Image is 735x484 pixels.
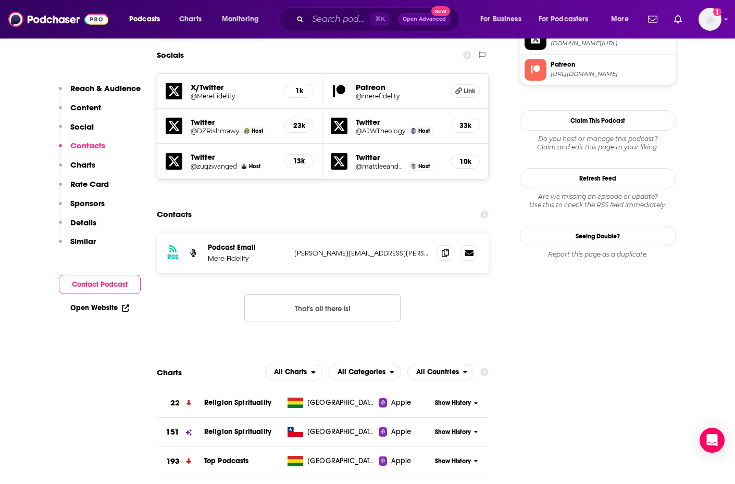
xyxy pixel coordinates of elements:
a: 22 [157,389,204,417]
p: Details [70,218,96,227]
p: Sponsors [70,198,105,208]
img: User Profile [699,8,721,31]
button: Social [59,122,94,141]
p: Charts [70,160,95,170]
a: Top Podcasts [204,456,249,465]
span: Bolivia, Plurinational State of [307,398,375,408]
a: Show notifications dropdown [670,10,686,28]
button: open menu [122,11,173,28]
p: Social [70,122,94,132]
img: Alastair Roberts [241,163,247,169]
button: Rate Card [59,179,109,198]
button: open menu [265,364,322,380]
h3: 22 [170,397,180,409]
button: open menu [215,11,272,28]
button: Nothing here. [244,294,401,322]
span: Link [464,87,476,95]
button: Show profile menu [699,8,721,31]
button: open menu [532,11,604,28]
p: Rate Card [70,179,109,189]
button: Sponsors [59,198,105,218]
a: Link [451,84,480,98]
img: Podchaser - Follow, Share and Rate Podcasts [8,9,108,29]
span: Show History [435,457,471,466]
a: X/Twitter[DOMAIN_NAME][URL] [525,28,671,50]
p: Reach & Audience [70,83,141,93]
h5: 13k [293,157,305,165]
button: Contacts [59,141,105,160]
span: Chile [307,427,375,437]
button: Show History [431,457,481,466]
a: Matthew Lee Anderson [410,163,416,169]
span: Apple [391,427,411,437]
span: All Countries [416,368,459,376]
p: Mere Fidelity [208,254,286,263]
h3: RSS [167,253,179,261]
h5: 23k [293,121,305,130]
a: @DZRishmawy [191,127,240,135]
h2: Platforms [265,364,322,380]
span: Host [418,163,430,170]
a: @MereFidelity [191,92,277,100]
div: Open Intercom Messenger [700,428,725,453]
button: Reach & Audience [59,83,141,103]
span: Podcasts [129,12,160,27]
a: @mattleeanderson [356,162,406,170]
button: Claim This Podcast [520,110,676,131]
h2: Contacts [157,205,192,224]
h3: 151 [166,426,179,438]
a: Religion Spirituality [204,427,271,436]
a: @AJWTheology [356,127,406,135]
span: Show History [435,428,471,437]
button: Details [59,218,96,237]
span: New [431,6,450,16]
a: Show notifications dropdown [644,10,662,28]
a: Apple [379,456,431,466]
h5: 10k [459,157,471,166]
h3: 193 [166,455,180,467]
span: Open Advanced [403,17,446,22]
img: Derek Rishmawy [244,128,250,134]
a: Seeing Double? [520,226,676,246]
a: Apple [379,398,431,408]
span: Logged in as shcarlos [699,8,721,31]
h5: @merefidelity [356,92,442,100]
button: Open AdvancedNew [398,13,451,26]
button: open menu [604,11,642,28]
img: Andrew Wilson [410,128,416,134]
div: Search podcasts, credits, & more... [289,7,469,31]
span: Patreon [551,60,671,69]
a: 151 [157,418,204,447]
p: [PERSON_NAME][EMAIL_ADDRESS][PERSON_NAME][DOMAIN_NAME] [294,249,430,258]
span: For Podcasters [539,12,589,27]
span: ⌘ K [370,12,390,26]
a: [GEOGRAPHIC_DATA], Plurinational State of [283,398,379,408]
button: Charts [59,160,95,179]
a: [GEOGRAPHIC_DATA] [283,427,379,437]
a: 193 [157,447,204,476]
h5: Twitter [356,117,442,127]
p: Content [70,103,101,112]
h2: Categories [329,364,401,380]
span: Do you host or manage this podcast? [520,135,676,143]
h5: X/Twitter [191,82,277,92]
h2: Countries [407,364,475,380]
button: Refresh Feed [520,168,676,188]
h5: @zugzwanged [191,162,237,170]
h2: Charts [157,367,182,377]
a: Apple [379,427,431,437]
button: open menu [473,11,534,28]
h5: Twitter [356,152,442,162]
span: https://www.patreon.com/merefidelity [551,70,671,78]
h5: 33k [459,121,471,130]
a: Religion Spirituality [204,398,271,407]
